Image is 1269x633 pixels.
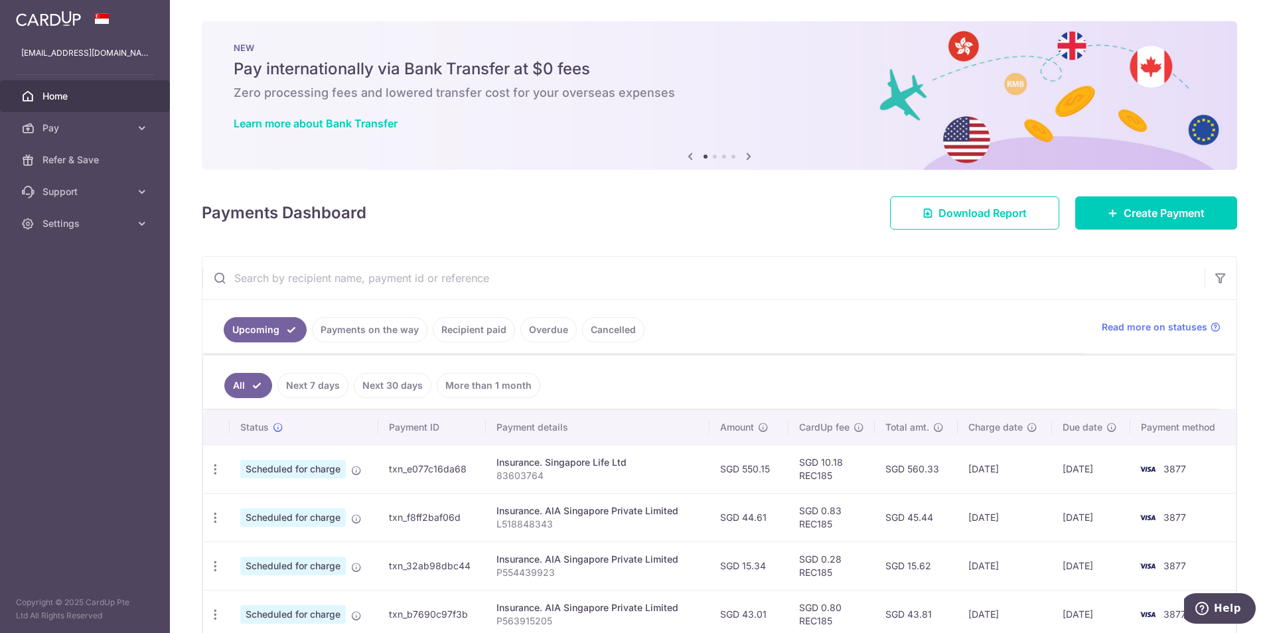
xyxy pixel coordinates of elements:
[240,460,346,478] span: Scheduled for charge
[240,421,269,434] span: Status
[234,85,1205,101] h6: Zero processing fees and lowered transfer cost for your overseas expenses
[16,11,81,27] img: CardUp
[958,445,1052,493] td: [DATE]
[1052,445,1131,493] td: [DATE]
[378,445,486,493] td: txn_e077c16da68
[788,445,875,493] td: SGD 10.18 REC185
[1184,593,1256,626] iframe: Opens a widget where you can find more information
[496,504,699,518] div: Insurance. AIA Singapore Private Limited
[968,421,1023,434] span: Charge date
[1134,510,1161,526] img: Bank Card
[378,410,486,445] th: Payment ID
[354,373,431,398] a: Next 30 days
[42,90,130,103] span: Home
[1163,608,1186,620] span: 3877
[202,201,366,225] h4: Payments Dashboard
[958,541,1052,590] td: [DATE]
[496,566,699,579] p: P554439923
[1163,560,1186,571] span: 3877
[224,373,272,398] a: All
[788,541,875,590] td: SGD 0.28 REC185
[1075,196,1237,230] a: Create Payment
[875,445,958,493] td: SGD 560.33
[1063,421,1102,434] span: Due date
[234,58,1205,80] h5: Pay internationally via Bank Transfer at $0 fees
[1124,205,1205,221] span: Create Payment
[1052,493,1131,541] td: [DATE]
[240,557,346,575] span: Scheduled for charge
[1134,606,1161,622] img: Bank Card
[496,553,699,566] div: Insurance. AIA Singapore Private Limited
[42,121,130,135] span: Pay
[378,493,486,541] td: txn_f8ff2baf06d
[21,46,149,60] p: [EMAIL_ADDRESS][DOMAIN_NAME]
[1052,541,1131,590] td: [DATE]
[202,257,1205,299] input: Search by recipient name, payment id or reference
[890,196,1059,230] a: Download Report
[277,373,348,398] a: Next 7 days
[1163,463,1186,474] span: 3877
[224,317,307,342] a: Upcoming
[1134,558,1161,574] img: Bank Card
[234,117,398,130] a: Learn more about Bank Transfer
[437,373,540,398] a: More than 1 month
[240,605,346,624] span: Scheduled for charge
[799,421,850,434] span: CardUp fee
[582,317,644,342] a: Cancelled
[312,317,427,342] a: Payments on the way
[788,493,875,541] td: SGD 0.83 REC185
[234,42,1205,53] p: NEW
[709,445,788,493] td: SGD 550.15
[496,601,699,614] div: Insurance. AIA Singapore Private Limited
[42,185,130,198] span: Support
[1102,320,1207,334] span: Read more on statuses
[433,317,515,342] a: Recipient paid
[720,421,754,434] span: Amount
[496,518,699,531] p: L518848343
[938,205,1027,221] span: Download Report
[496,469,699,482] p: 83603764
[520,317,577,342] a: Overdue
[885,421,929,434] span: Total amt.
[709,541,788,590] td: SGD 15.34
[958,493,1052,541] td: [DATE]
[875,493,958,541] td: SGD 45.44
[42,153,130,167] span: Refer & Save
[202,21,1237,170] img: Bank transfer banner
[240,508,346,527] span: Scheduled for charge
[486,410,709,445] th: Payment details
[1130,410,1236,445] th: Payment method
[496,614,699,628] p: P563915205
[1163,512,1186,523] span: 3877
[1134,461,1161,477] img: Bank Card
[496,456,699,469] div: Insurance. Singapore Life Ltd
[378,541,486,590] td: txn_32ab98dbc44
[1102,320,1221,334] a: Read more on statuses
[709,493,788,541] td: SGD 44.61
[42,217,130,230] span: Settings
[875,541,958,590] td: SGD 15.62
